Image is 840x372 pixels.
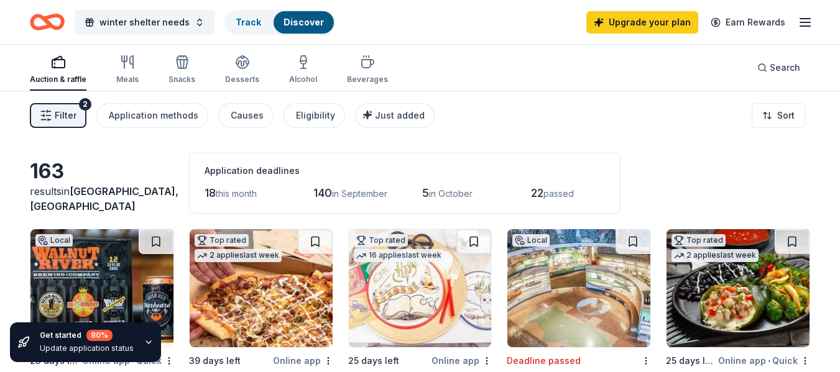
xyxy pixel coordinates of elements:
div: Online app [432,353,492,368]
div: 163 [30,159,174,184]
span: winter shelter needs [99,15,190,30]
span: passed [543,188,574,199]
div: Top rated [354,234,408,247]
button: Causes [218,103,274,128]
div: 16 applies last week [354,249,444,262]
span: in October [429,188,473,199]
div: Snacks [168,75,195,84]
a: Home [30,7,65,37]
span: 140 [313,186,332,199]
a: Upgrade your plan [586,11,698,34]
a: Earn Rewards [703,11,793,34]
div: Desserts [225,75,259,84]
img: Image for Oriental Trading [349,229,492,347]
div: Get started [40,330,134,341]
button: Just added [355,103,435,128]
button: Application methods [96,103,208,128]
span: • [768,356,770,366]
a: Discover [284,17,324,27]
div: Causes [231,108,264,123]
div: Deadline passed [507,353,581,368]
div: Eligibility [296,108,335,123]
img: Image for Walnut River Brewing Company [30,229,173,347]
button: Meals [116,50,139,91]
div: Alcohol [289,75,317,84]
span: Sort [777,108,795,123]
button: Sort [752,103,805,128]
div: Online app Quick [718,353,810,368]
div: Application deadlines [205,163,605,178]
button: Search [747,55,810,80]
button: Desserts [225,50,259,91]
span: Just added [375,110,425,120]
button: Auction & raffle [30,50,86,91]
span: 22 [531,186,543,199]
div: Application methods [109,108,198,123]
div: 2 [79,98,91,111]
span: [GEOGRAPHIC_DATA], [GEOGRAPHIC_DATA] [30,185,178,212]
button: TrackDiscover [224,10,335,35]
div: Update application status [40,343,134,353]
div: Meals [116,75,139,84]
div: Local [35,234,73,247]
div: 2 applies last week [195,249,282,262]
button: winter shelter needs [75,10,215,35]
img: Image for Abuelo's [667,229,810,347]
div: Local [512,234,550,247]
div: Top rated [195,234,249,247]
span: this month [216,188,257,199]
div: 25 days left [348,353,399,368]
span: 18 [205,186,216,199]
span: in September [332,188,387,199]
div: Auction & raffle [30,75,86,84]
span: Filter [55,108,76,123]
button: Alcohol [289,50,317,91]
div: results [30,184,174,214]
span: Search [770,60,800,75]
span: in [30,185,178,212]
button: Beverages [347,50,388,91]
div: Top rated [672,234,726,247]
span: 5 [422,186,429,199]
div: 80 % [86,330,113,341]
div: Beverages [347,75,388,84]
button: Snacks [168,50,195,91]
img: Image for Casey's [190,229,333,347]
div: 2 applies last week [672,249,759,262]
div: 25 days left [666,353,716,368]
button: Eligibility [284,103,345,128]
a: Track [236,17,261,27]
button: Filter2 [30,103,86,128]
div: 39 days left [189,353,241,368]
img: Image for Flint Hills Discovery Center [507,229,650,347]
div: Online app [273,353,333,368]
